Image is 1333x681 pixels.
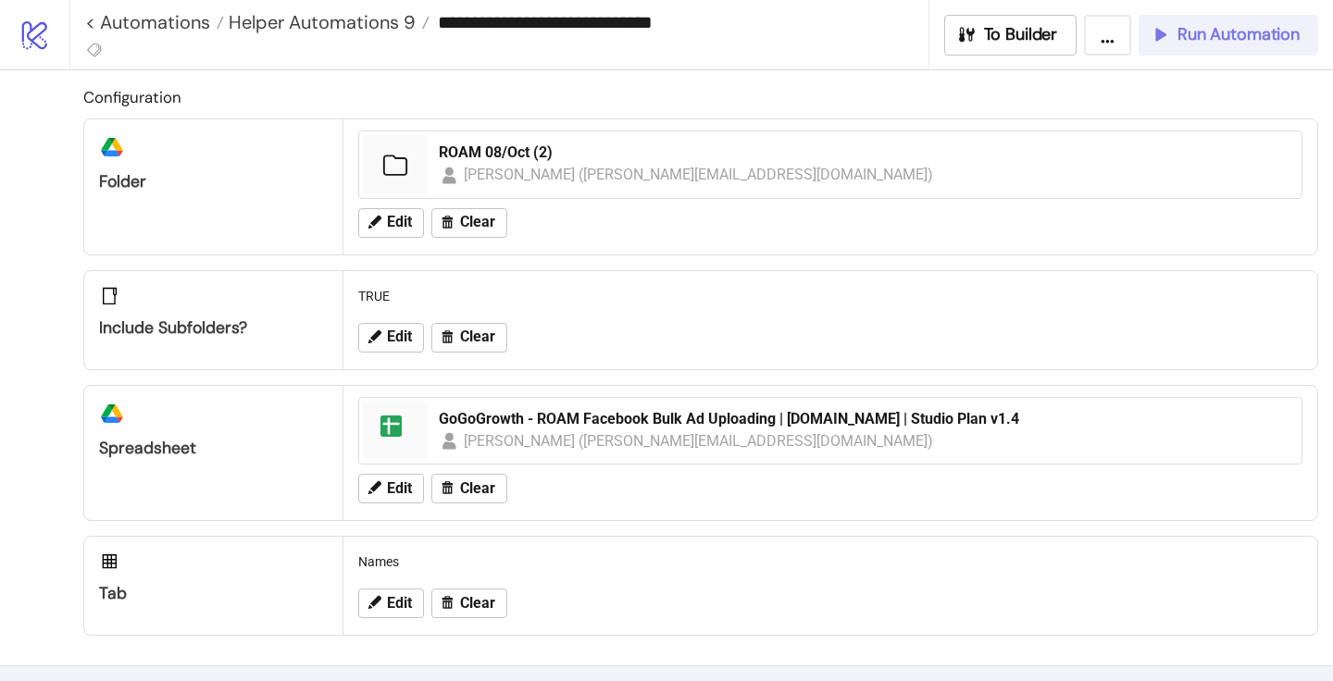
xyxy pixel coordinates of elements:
[460,480,495,497] span: Clear
[431,474,507,503] button: Clear
[439,409,1290,429] div: GoGoGrowth - ROAM Facebook Bulk Ad Uploading | [DOMAIN_NAME] | Studio Plan v1.4
[99,171,328,192] div: Folder
[351,279,1310,314] div: TRUE
[431,588,507,618] button: Clear
[99,583,328,604] div: Tab
[464,163,934,186] div: [PERSON_NAME] ([PERSON_NAME][EMAIL_ADDRESS][DOMAIN_NAME])
[460,214,495,230] span: Clear
[358,474,424,503] button: Edit
[224,10,416,34] span: Helper Automations 9
[358,588,424,618] button: Edit
[387,595,412,612] span: Edit
[984,24,1058,45] span: To Builder
[83,85,1318,109] h2: Configuration
[431,323,507,353] button: Clear
[99,438,328,459] div: Spreadsheet
[387,214,412,230] span: Edit
[224,13,430,31] a: Helper Automations 9
[351,544,1310,579] div: Names
[460,328,495,345] span: Clear
[358,323,424,353] button: Edit
[387,480,412,497] span: Edit
[99,317,328,339] div: Include subfolders?
[85,13,224,31] a: < Automations
[1139,15,1318,56] button: Run Automation
[431,208,507,238] button: Clear
[464,429,934,452] div: [PERSON_NAME] ([PERSON_NAME][EMAIL_ADDRESS][DOMAIN_NAME])
[387,328,412,345] span: Edit
[1084,15,1131,56] button: ...
[358,208,424,238] button: Edit
[944,15,1078,56] button: To Builder
[460,595,495,612] span: Clear
[1177,24,1300,45] span: Run Automation
[439,142,1290,163] div: ROAM 08/Oct (2)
